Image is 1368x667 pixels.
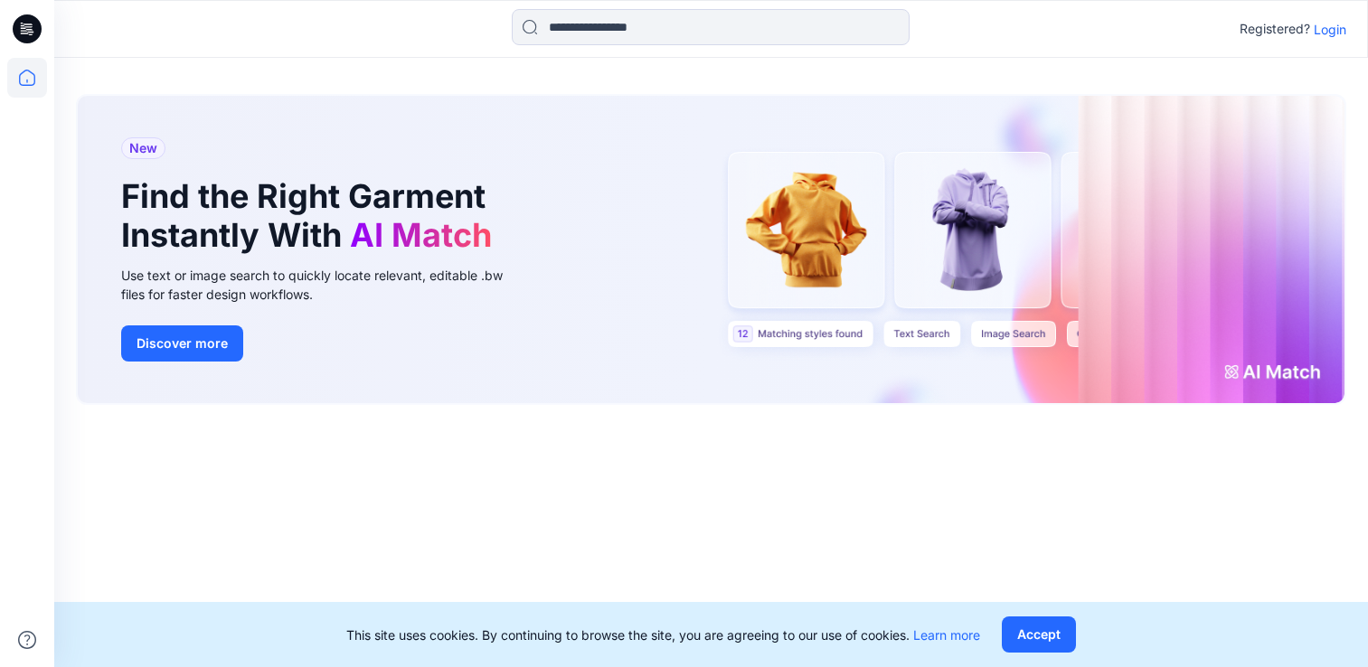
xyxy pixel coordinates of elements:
a: Learn more [913,627,980,643]
h1: Find the Right Garment Instantly With [121,177,501,255]
button: Accept [1002,616,1076,653]
p: This site uses cookies. By continuing to browse the site, you are agreeing to our use of cookies. [346,625,980,644]
span: AI Match [350,215,492,255]
p: Login [1314,20,1346,39]
p: Registered? [1240,18,1310,40]
span: New [129,137,157,159]
div: Use text or image search to quickly locate relevant, editable .bw files for faster design workflows. [121,266,528,304]
button: Discover more [121,325,243,362]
